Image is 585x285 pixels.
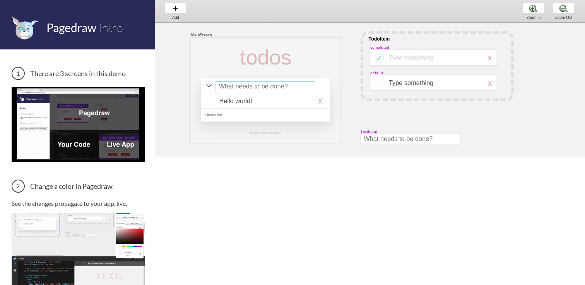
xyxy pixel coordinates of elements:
h3: Change a color in Pagedraw. [12,180,145,193]
span: Pagedraw [46,20,96,34]
div: x [488,78,492,87]
img: baseline-add-24px.svg [171,4,180,12]
div: default [370,70,383,75]
div: Zoom Out [549,15,578,20]
img: zoom-plus.png [529,4,537,12]
img: favicon.png [12,15,39,40]
img: zoom-minus.png [559,4,568,12]
img: 3 screens [12,87,145,162]
p: See the changes propagate to your app, live. [12,200,145,207]
div: Add [161,15,190,20]
h3: There are 3 screens in this demo [12,67,145,80]
div: TextInput [361,129,378,134]
div: MainScreen [191,32,212,37]
div: completed [370,45,389,50]
div: x [488,53,492,62]
div: Zoom In [519,15,548,20]
span: Intro [99,20,123,35]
